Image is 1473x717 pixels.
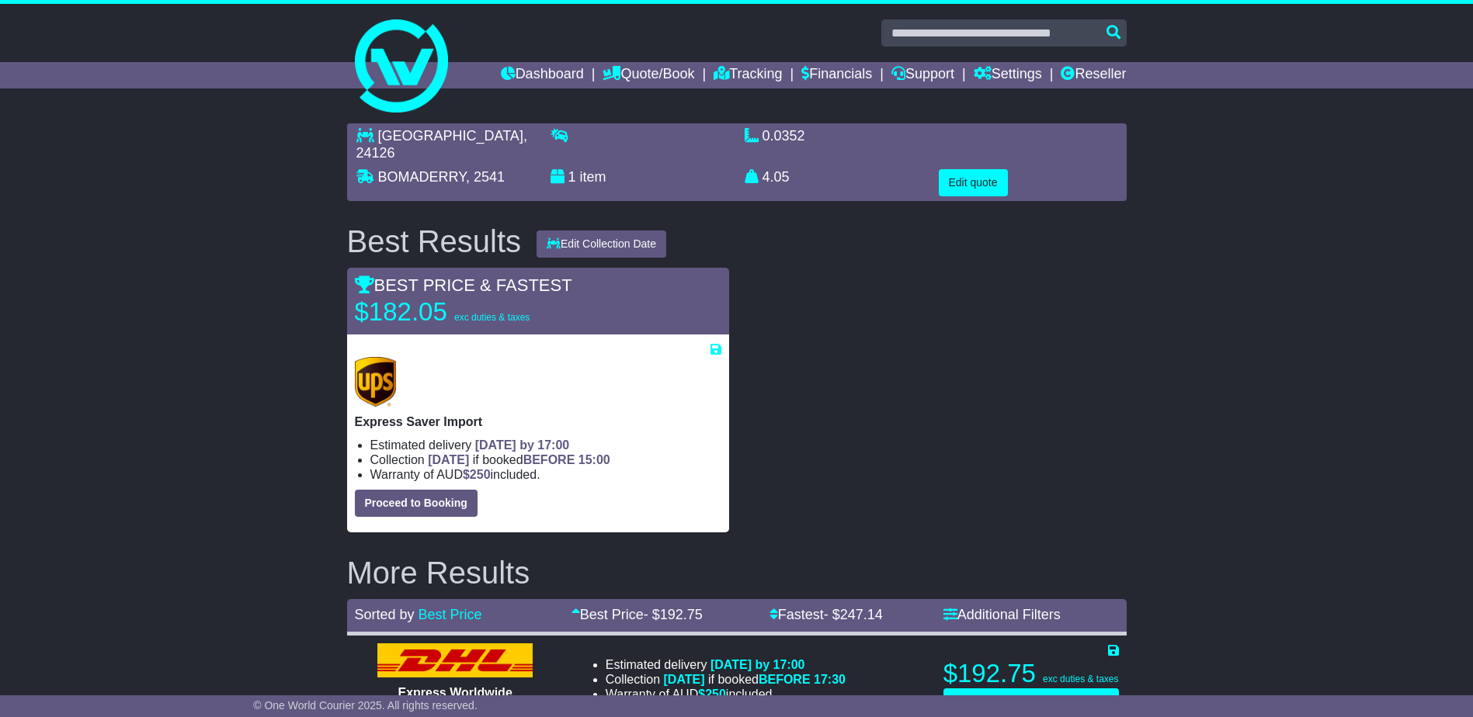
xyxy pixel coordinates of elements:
[943,607,1061,622] a: Additional Filters
[580,169,606,185] span: item
[714,62,782,88] a: Tracking
[523,453,575,466] span: BEFORE
[943,658,1119,689] p: $192.75
[463,468,491,481] span: $
[428,453,610,466] span: if booked
[824,607,883,622] span: - $
[664,673,846,686] span: if booked
[606,687,846,701] li: Warranty of AUD included.
[644,607,703,622] span: - $
[378,128,523,144] span: [GEOGRAPHIC_DATA]
[370,438,721,452] li: Estimated delivery
[355,490,478,517] button: Proceed to Booking
[939,169,1008,196] button: Edit quote
[370,452,721,467] li: Collection
[710,658,805,671] span: [DATE] by 17:00
[377,643,533,677] img: DHL: Express Worldwide Import
[253,699,478,712] span: © One World Courier 2025. All rights reserved.
[578,453,610,466] span: 15:00
[466,169,505,185] span: , 2541
[501,62,584,88] a: Dashboard
[428,453,469,466] span: [DATE]
[355,414,721,429] p: Express Saver Import
[347,556,1127,590] h2: More Results
[1061,62,1126,88] a: Reseller
[571,607,703,622] a: Best Price- $192.75
[606,657,846,672] li: Estimated delivery
[814,673,846,686] span: 17:30
[705,688,726,701] span: 250
[355,275,572,295] span: BEST PRICE & FASTEST
[378,169,466,185] span: BOMADERRY
[603,62,694,88] a: Quote/Book
[759,673,811,686] span: BEFORE
[801,62,872,88] a: Financials
[660,607,703,622] span: 192.75
[840,607,883,622] span: 247.14
[763,128,805,144] span: 0.0352
[356,128,527,161] span: , 24126
[454,312,530,323] span: exc duties & taxes
[568,169,576,185] span: 1
[664,673,705,686] span: [DATE]
[339,224,530,258] div: Best Results
[419,607,482,622] a: Best Price
[698,688,726,701] span: $
[891,62,954,88] a: Support
[763,169,790,185] span: 4.05
[1043,674,1118,684] span: exc duties & taxes
[974,62,1042,88] a: Settings
[475,438,570,452] span: [DATE] by 17:00
[537,230,666,258] button: Edit Collection Date
[470,468,491,481] span: 250
[770,607,883,622] a: Fastest- $247.14
[355,296,549,327] p: $182.05
[370,467,721,482] li: Warranty of AUD included.
[355,357,397,407] img: UPS (new): Express Saver Import
[943,688,1119,715] button: Proceed to Booking
[398,686,512,714] span: Express Worldwide Import
[355,607,415,622] span: Sorted by
[606,672,846,687] li: Collection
